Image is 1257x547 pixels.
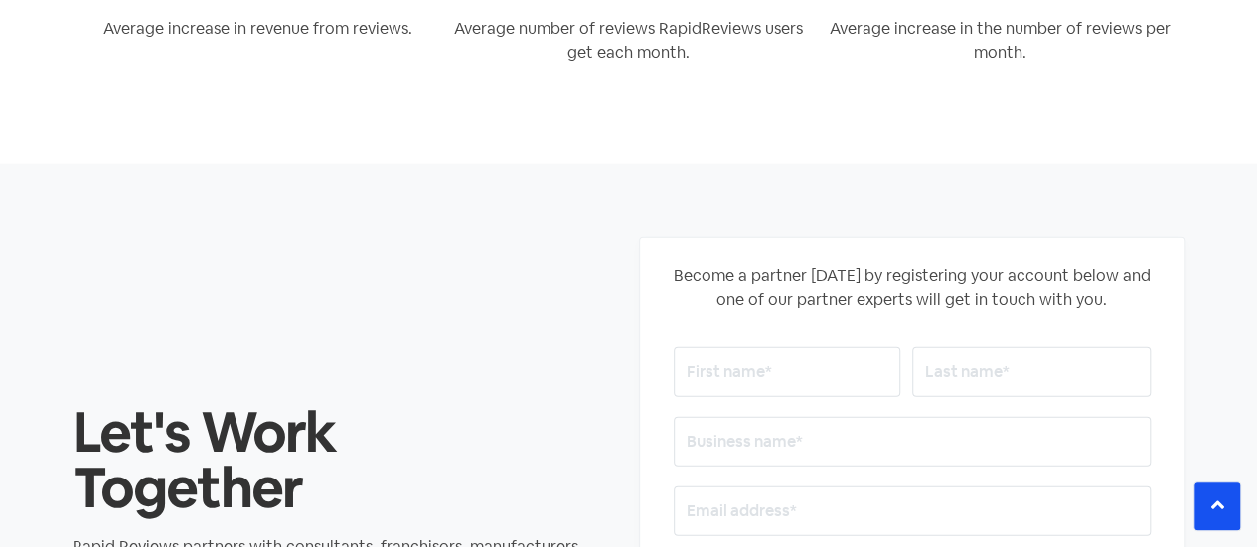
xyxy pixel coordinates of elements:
[453,17,804,65] p: Average number of reviews RapidReviews users get each month.
[674,417,1151,467] input: Business name*
[824,17,1175,65] p: Average increase in the number of reviews per month.
[674,347,900,397] input: First name*
[73,404,619,515] h2: Let's Work Together
[912,347,1151,397] input: Last name*
[82,17,433,41] p: Average increase in revenue from reviews.
[674,486,1151,536] input: Email address*
[674,264,1151,312] p: Become a partner [DATE] by registering your account below and one of our partner experts will get...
